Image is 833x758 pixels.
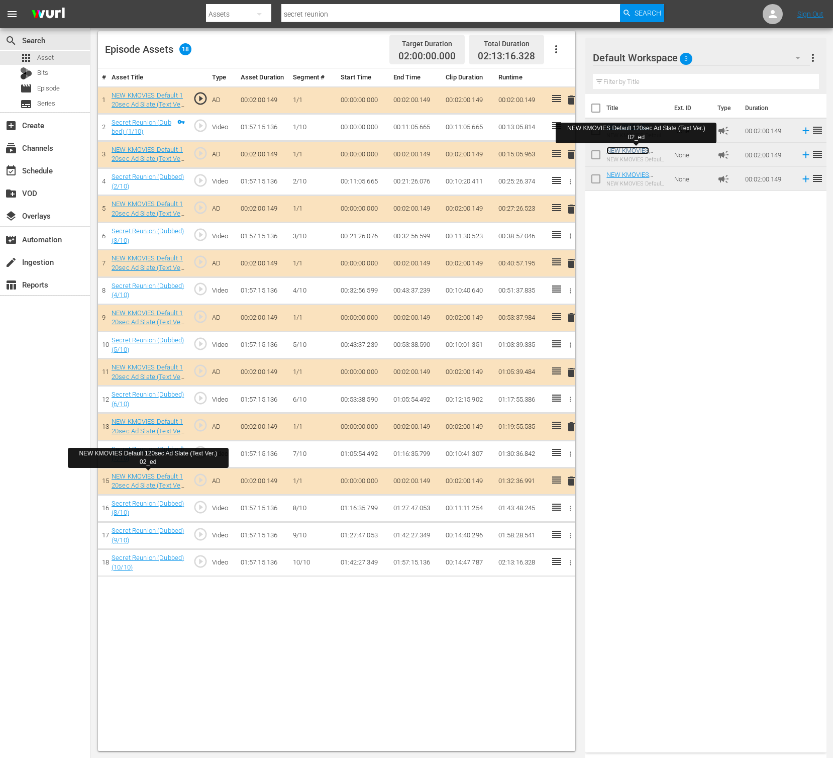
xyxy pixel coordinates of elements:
[389,440,442,467] td: 01:16:35.799
[442,114,494,141] td: 00:11:05.665
[112,554,184,571] a: Secret Reunion (Dubbed) (10/10)
[670,143,713,167] td: None
[442,86,494,114] td: 00:02:00.149
[289,86,337,114] td: 1/1
[797,10,823,18] a: Sign Out
[37,99,55,109] span: Series
[442,304,494,331] td: 00:02:00.149
[494,277,547,304] td: 00:51:37.835
[237,495,289,522] td: 01:57:15.136
[5,165,17,177] span: Schedule
[389,304,442,331] td: 00:02:00.149
[208,467,237,495] td: AD
[37,53,54,63] span: Asset
[208,549,237,577] td: Video
[108,68,189,87] th: Asset Title
[741,143,796,167] td: 00:02:00.149
[208,277,237,304] td: Video
[565,257,577,269] span: delete
[289,467,337,495] td: 1/1
[389,331,442,358] td: 00:53:38.590
[112,200,184,226] a: NEW KMOVIES Default 120sec Ad Slate (Text Ver.) 03_ed
[112,119,171,136] a: Secret Reunion (Dubbed) (1/10)
[5,256,17,268] span: Ingestion
[289,277,337,304] td: 4/10
[494,495,547,522] td: 01:43:48.245
[193,281,208,297] span: play_circle_outline
[811,148,823,160] span: reorder
[5,35,17,47] span: Search
[289,522,337,549] td: 9/10
[237,277,289,304] td: 01:57:15.136
[337,86,389,114] td: 00:00:00.000
[193,227,208,242] span: play_circle_outline
[337,549,389,577] td: 01:42:27.349
[807,46,819,70] button: more_vert
[289,495,337,522] td: 8/10
[237,331,289,358] td: 01:57:15.136
[105,43,191,55] div: Episode Assets
[560,124,712,141] div: NEW KMOVIES Default 120sec Ad Slate (Text Ver.) 02_ed
[494,250,547,277] td: 00:40:57.195
[193,91,208,106] span: play_circle_outline
[389,86,442,114] td: 00:02:00.149
[442,413,494,440] td: 00:02:00.149
[494,114,547,141] td: 00:13:05.814
[494,331,547,358] td: 01:03:39.335
[208,413,237,440] td: AD
[494,467,547,495] td: 01:32:36.991
[98,68,108,87] th: #
[193,118,208,133] span: play_circle_outline
[494,304,547,331] td: 00:53:37.984
[208,331,237,358] td: Video
[442,223,494,250] td: 00:11:30.523
[494,68,547,87] th: Runtime
[389,141,442,168] td: 00:02:00.149
[98,359,108,386] td: 11
[389,522,442,549] td: 01:42:27.349
[717,149,730,161] span: Ad
[337,386,389,413] td: 00:53:38.590
[289,168,337,196] td: 2/10
[389,223,442,250] td: 00:32:56.599
[442,196,494,223] td: 00:02:00.149
[389,196,442,223] td: 00:02:00.149
[389,386,442,413] td: 01:05:54.492
[98,304,108,331] td: 9
[193,200,208,215] span: play_circle_outline
[98,250,108,277] td: 7
[98,467,108,495] td: 15
[442,141,494,168] td: 00:02:00.149
[237,196,289,223] td: 00:02:00.149
[389,413,442,440] td: 00:02:00.149
[112,391,184,408] a: Secret Reunion (Dubbed) (6/10)
[98,413,108,440] td: 13
[208,114,237,141] td: Video
[24,3,72,26] img: ans4CAIJ8jUAAAAAAAAAAAAAAAAAAAAAAAAgQb4GAAAAAAAAAAAAAAAAAAAAAAAAJMjXAAAAAAAAAAAAAAAAAAAAAAAAgAT5G...
[237,386,289,413] td: 01:57:15.136
[289,440,337,467] td: 7/10
[237,114,289,141] td: 01:57:15.136
[800,173,811,184] svg: Add to Episode
[5,210,17,222] span: Overlays
[337,467,389,495] td: 00:00:00.000
[193,173,208,188] span: play_circle_outline
[20,52,32,64] span: Asset
[98,386,108,413] td: 12
[442,331,494,358] td: 00:10:01.351
[800,125,811,136] svg: Add to Episode
[494,168,547,196] td: 00:25:26.374
[389,495,442,522] td: 01:27:47.053
[208,522,237,549] td: Video
[193,472,208,488] span: play_circle_outline
[670,167,713,191] td: None
[289,141,337,168] td: 1/1
[237,467,289,495] td: 00:02:00.149
[98,331,108,358] td: 10
[112,254,184,280] a: NEW KMOVIES Default 120sec Ad Slate (Text Ver.) 01_ed
[494,440,547,467] td: 01:30:36.842
[494,196,547,223] td: 00:27:26.523
[289,386,337,413] td: 6/10
[237,250,289,277] td: 00:02:00.149
[337,522,389,549] td: 01:27:47.053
